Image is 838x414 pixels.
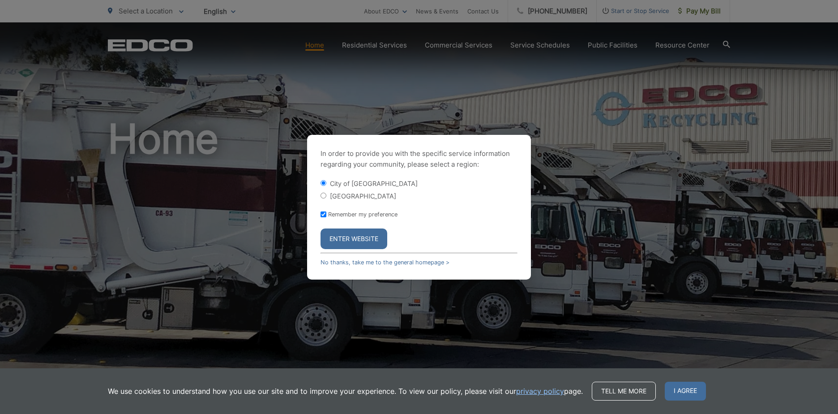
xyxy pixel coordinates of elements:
button: Enter Website [321,229,387,249]
a: No thanks, take me to the general homepage > [321,259,449,266]
p: We use cookies to understand how you use our site and to improve your experience. To view our pol... [108,386,583,397]
a: Tell me more [592,382,656,401]
p: In order to provide you with the specific service information regarding your community, please se... [321,148,517,170]
label: City of [GEOGRAPHIC_DATA] [330,180,418,187]
a: privacy policy [516,386,564,397]
label: Remember my preference [328,211,398,218]
label: [GEOGRAPHIC_DATA] [330,192,396,200]
span: I agree [665,382,706,401]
